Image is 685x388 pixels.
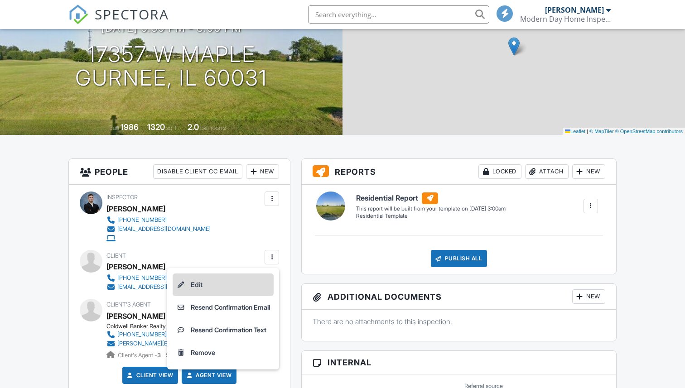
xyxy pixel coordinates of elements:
[302,159,616,185] h3: Reports
[106,301,151,308] span: Client's Agent
[106,194,138,201] span: Inspector
[68,5,88,24] img: The Best Home Inspection Software - Spectora
[173,273,274,296] a: Edit
[302,351,616,374] h3: Internal
[106,225,211,234] a: [EMAIL_ADDRESS][DOMAIN_NAME]
[118,352,162,359] span: Client's Agent -
[615,129,683,134] a: © OpenStreetMap contributors
[185,371,232,380] a: Agent View
[356,205,506,212] div: This report will be built from your template on [DATE] 3:00am
[117,331,167,338] div: [PHONE_NUMBER]
[545,5,604,14] div: [PERSON_NAME]
[246,164,279,179] div: New
[106,323,263,330] div: Coldwell Banker Realty
[478,164,521,179] div: Locked
[508,37,520,56] img: Marker
[520,14,611,24] div: Modern Day Home Inspections
[153,164,242,179] div: Disable Client CC Email
[302,284,616,310] h3: Additional Documents
[173,319,274,341] a: Resend Confirmation Text
[69,159,290,185] h3: People
[191,347,215,358] div: Remove
[117,216,167,224] div: [PHONE_NUMBER]
[95,5,169,24] span: SPECTORA
[117,274,167,282] div: [PHONE_NUMBER]
[572,289,605,304] div: New
[166,125,179,131] span: sq. ft.
[173,296,274,319] a: Resend Confirmation Email
[106,202,165,216] div: [PERSON_NAME]
[200,125,226,131] span: bathrooms
[125,371,174,380] a: Client View
[101,22,241,34] h3: [DATE] 5:30 pm - 8:00 pm
[106,260,165,273] div: [PERSON_NAME]
[308,5,489,24] input: Search everything...
[356,212,506,220] div: Residential Template
[313,316,605,326] p: There are no attachments to this inspection.
[188,122,199,132] div: 2.0
[75,43,267,91] h1: 17357 w maple Gurnee, IL 60031
[117,283,211,291] div: [EMAIL_ADDRESS][DOMAIN_NAME]
[572,164,605,179] div: New
[106,273,211,283] a: [PHONE_NUMBER]
[117,340,256,347] div: [PERSON_NAME][EMAIL_ADDRESS][DOMAIN_NAME]
[587,129,588,134] span: |
[157,352,161,359] strong: 3
[106,216,211,225] a: [PHONE_NUMBER]
[109,125,119,131] span: Built
[106,330,256,339] a: [PHONE_NUMBER]
[431,250,487,267] div: Publish All
[106,309,165,323] a: [PERSON_NAME]
[356,192,506,204] h6: Residential Report
[173,341,274,364] a: Remove
[106,283,211,292] a: [EMAIL_ADDRESS][DOMAIN_NAME]
[589,129,614,134] a: © MapTiler
[68,12,169,31] a: SPECTORA
[147,122,165,132] div: 1320
[121,122,139,132] div: 1986
[106,252,126,259] span: Client
[117,225,211,233] div: [EMAIL_ADDRESS][DOMAIN_NAME]
[565,129,585,134] a: Leaflet
[525,164,569,179] div: Attach
[106,339,256,348] a: [PERSON_NAME][EMAIL_ADDRESS][DOMAIN_NAME]
[166,352,208,359] span: Seller's Agent -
